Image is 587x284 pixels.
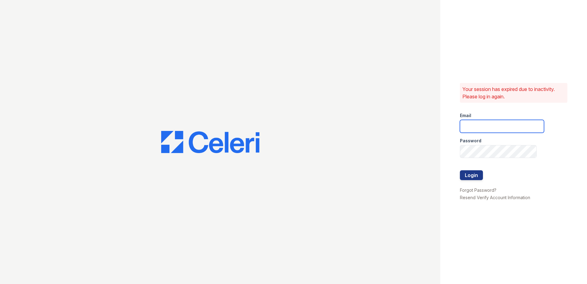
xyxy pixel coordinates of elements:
p: Your session has expired due to inactivity. Please log in again. [462,85,565,100]
a: Resend Verify Account Information [460,195,530,200]
a: Forgot Password? [460,187,496,193]
label: Email [460,112,471,119]
label: Password [460,138,481,144]
img: CE_Logo_Blue-a8612792a0a2168367f1c8372b55b34899dd931a85d93a1a3d3e32e68fde9ad4.png [161,131,259,153]
button: Login [460,170,483,180]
